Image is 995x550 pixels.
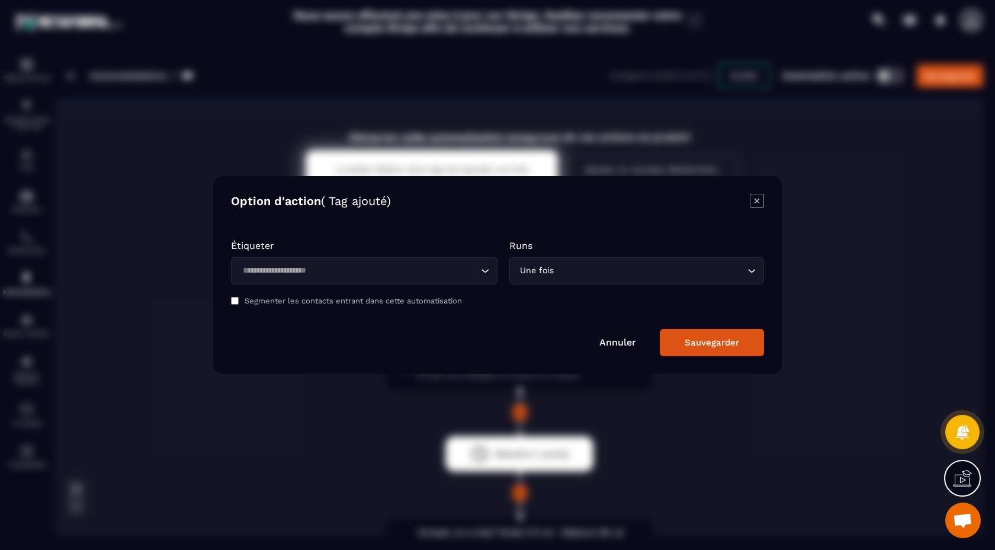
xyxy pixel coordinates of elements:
[945,503,981,538] a: Ouvrir le chat
[231,240,497,251] p: Étiqueter
[599,337,636,348] a: Annuler
[660,329,764,356] button: Sauvegarder
[517,264,556,277] span: Une fois
[509,240,764,251] p: Runs
[245,296,462,305] label: Segmenter les contacts entrant dans cette automatisation
[685,337,739,348] div: Sauvegarder
[509,257,764,284] div: Search for option
[231,194,391,210] h4: Option d'action
[556,264,744,277] input: Search for option
[321,194,391,208] span: ( Tag ajouté)
[239,264,478,277] input: Search for option
[231,257,497,284] div: Search for option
